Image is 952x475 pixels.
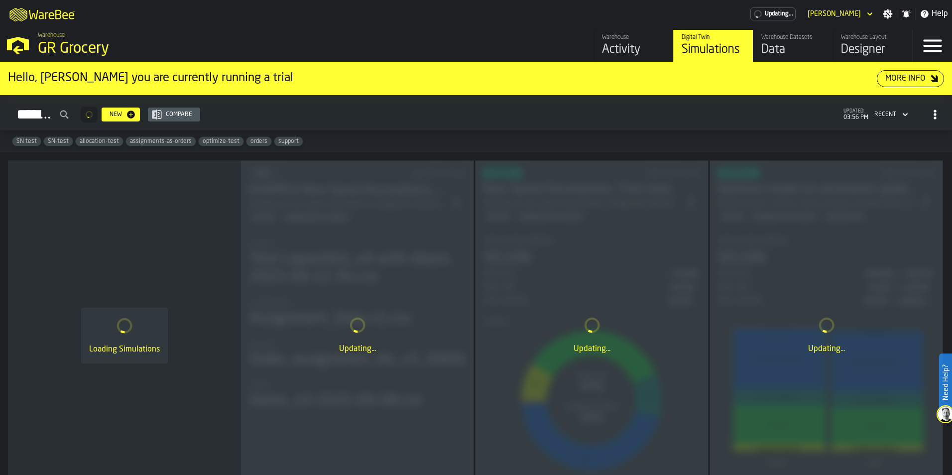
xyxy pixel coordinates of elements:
[249,343,466,355] div: Updating...
[12,138,41,145] span: SN test
[833,30,912,62] a: link-to-/wh/i/e451d98b-95f6-4604-91ff-c80219f9c36d/designer
[602,34,665,41] div: Warehouse
[126,138,196,145] span: assignments-as-orders
[843,114,868,121] span: 03:56 PM
[44,138,73,145] span: SN-test
[148,108,200,121] button: button-Compare
[932,8,948,20] span: Help
[76,138,123,145] span: allocation-test
[913,30,952,62] label: button-toggle-Menu
[750,7,796,20] div: Menu Subscription
[804,8,875,20] div: DropdownMenuValue-Jessica Derkacz
[843,109,868,114] span: updated:
[841,42,904,58] div: Designer
[761,42,825,58] div: Data
[753,30,833,62] a: link-to-/wh/i/e451d98b-95f6-4604-91ff-c80219f9c36d/data
[673,30,753,62] a: link-to-/wh/i/e451d98b-95f6-4604-91ff-c80219f9c36d/simulations
[897,9,915,19] label: button-toggle-Notifications
[841,34,904,41] div: Warehouse Layout
[8,70,877,86] div: Hello, [PERSON_NAME] you are currently running a trial
[682,42,745,58] div: Simulations
[77,107,102,122] div: ButtonLoadMore-Loading...-Prev-First-Last
[870,109,910,120] div: DropdownMenuValue-4
[106,111,126,118] div: New
[274,138,303,145] span: support
[916,8,952,20] label: button-toggle-Help
[877,70,944,87] button: button-More Info
[602,42,665,58] div: Activity
[940,355,951,410] label: Need Help?
[89,344,160,356] div: Loading Simulations
[594,30,673,62] a: link-to-/wh/i/e451d98b-95f6-4604-91ff-c80219f9c36d/feed/
[718,343,935,355] div: Updating...
[199,138,243,145] span: optimize-test
[682,34,745,41] div: Digital Twin
[246,138,271,145] span: orders
[483,343,700,355] div: Updating...
[881,73,930,85] div: More Info
[102,108,140,121] button: button-New
[808,10,861,18] div: DropdownMenuValue-Jessica Derkacz
[38,40,307,58] div: GR Grocery
[750,7,796,20] a: link-to-/wh/i/e451d98b-95f6-4604-91ff-c80219f9c36d/pricing/
[761,34,825,41] div: Warehouse Datasets
[765,10,793,17] span: Updating...
[879,9,897,19] label: button-toggle-Settings
[874,111,896,118] div: DropdownMenuValue-4
[38,32,65,39] span: Warehouse
[162,111,196,118] div: Compare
